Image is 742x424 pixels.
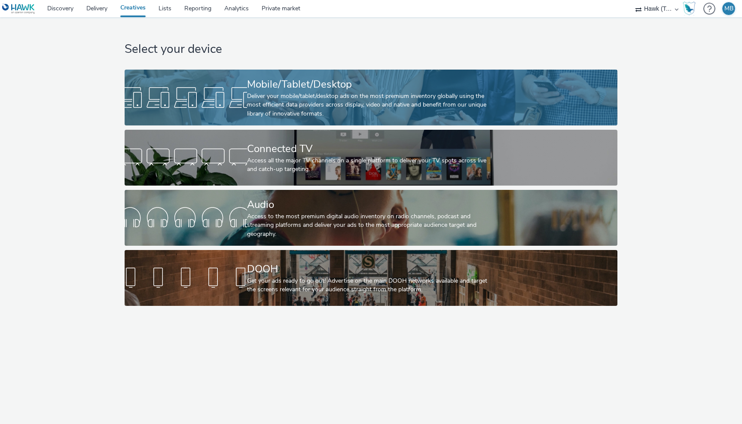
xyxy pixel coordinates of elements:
a: Mobile/Tablet/DesktopDeliver your mobile/tablet/desktop ads on the most premium inventory globall... [125,70,617,125]
div: DOOH [247,262,492,277]
div: Access to the most premium digital audio inventory on radio channels, podcast and streaming platf... [247,212,492,238]
a: DOOHGet your ads ready to go out! Advertise on the main DOOH networks available and target the sc... [125,250,617,306]
img: Hawk Academy [683,2,696,15]
div: Access all the major TV channels on a single platform to deliver your TV spots across live and ca... [247,156,492,174]
div: Get your ads ready to go out! Advertise on the main DOOH networks available and target the screen... [247,277,492,294]
h1: Select your device [125,41,617,58]
a: Hawk Academy [683,2,699,15]
div: Audio [247,197,492,212]
a: Connected TVAccess all the major TV channels on a single platform to deliver your TV spots across... [125,130,617,186]
div: Mobile/Tablet/Desktop [247,77,492,92]
div: Deliver your mobile/tablet/desktop ads on the most premium inventory globally using the most effi... [247,92,492,118]
img: undefined Logo [2,3,35,14]
a: AudioAccess to the most premium digital audio inventory on radio channels, podcast and streaming ... [125,190,617,246]
div: MB [724,2,733,15]
div: Connected TV [247,141,492,156]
